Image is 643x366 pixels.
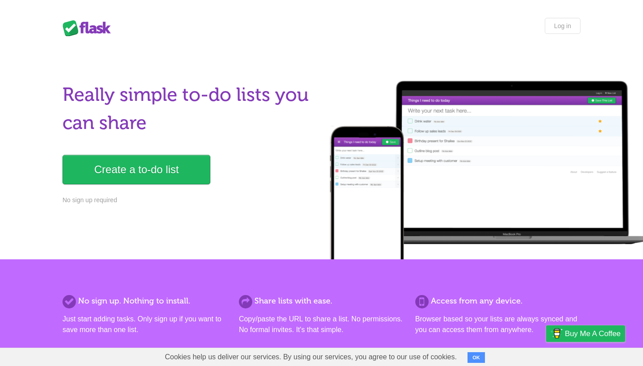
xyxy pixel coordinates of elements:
[565,326,621,341] span: Buy me a coffee
[63,20,116,36] div: Flask Lists
[63,314,228,335] p: Just start adding tasks. Only sign up if you want to save more than one list.
[63,155,210,184] a: Create a to-do list
[551,326,563,341] img: Buy me a coffee
[63,195,316,205] p: No sign up required
[546,325,625,342] a: Buy me a coffee
[415,314,580,335] p: Browser based so your lists are always synced and you can access them from anywhere.
[156,348,466,366] span: Cookies help us deliver our services. By using our services, you agree to our use of cookies.
[63,295,228,307] h2: No sign up. Nothing to install.
[468,352,485,363] button: OK
[239,314,404,335] p: Copy/paste the URL to share a list. No permissions. No formal invites. It's that simple.
[545,18,580,34] a: Log in
[239,295,404,307] h2: Share lists with ease.
[63,81,316,137] h1: Really simple to-do lists you can share
[415,295,580,307] h2: Access from any device.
